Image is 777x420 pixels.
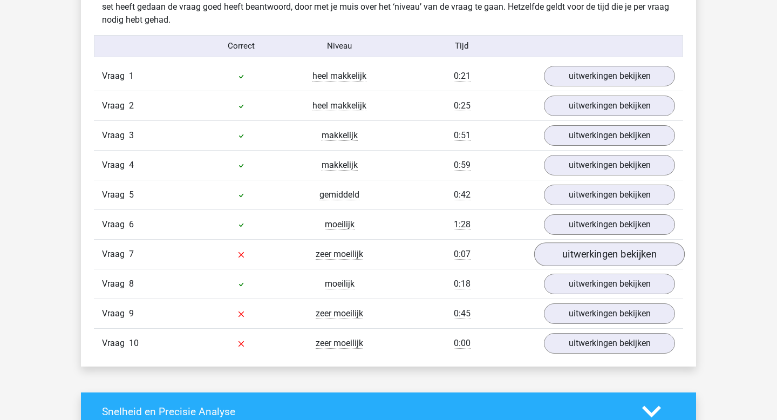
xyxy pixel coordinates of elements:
span: 10 [129,338,139,348]
span: Vraag [102,129,129,142]
span: Vraag [102,337,129,350]
span: makkelijk [322,160,358,171]
span: Vraag [102,70,129,83]
span: moeilijk [325,219,355,230]
a: uitwerkingen bekijken [544,214,675,235]
span: 0:45 [454,308,471,319]
div: Tijd [388,40,536,52]
span: 0:21 [454,71,471,82]
span: 8 [129,279,134,289]
span: Vraag [102,188,129,201]
span: 0:07 [454,249,471,260]
span: 9 [129,308,134,319]
span: 1:28 [454,219,471,230]
a: uitwerkingen bekijken [544,185,675,205]
span: heel makkelijk [312,71,366,82]
span: makkelijk [322,130,358,141]
span: 0:25 [454,100,471,111]
span: 7 [129,249,134,259]
span: zeer moeilijk [316,249,363,260]
span: gemiddeld [319,189,359,200]
div: Correct [193,40,291,52]
span: Vraag [102,218,129,231]
span: Vraag [102,277,129,290]
span: 0:00 [454,338,471,349]
h4: Snelheid en Precisie Analyse [102,405,626,418]
span: 3 [129,130,134,140]
a: uitwerkingen bekijken [544,333,675,354]
span: 2 [129,100,134,111]
a: uitwerkingen bekijken [544,66,675,86]
span: 0:51 [454,130,471,141]
span: Vraag [102,248,129,261]
span: 4 [129,160,134,170]
span: 0:42 [454,189,471,200]
span: 6 [129,219,134,229]
a: uitwerkingen bekijken [544,125,675,146]
a: uitwerkingen bekijken [544,274,675,294]
div: Niveau [290,40,388,52]
span: Vraag [102,99,129,112]
span: 1 [129,71,134,81]
span: zeer moeilijk [316,338,363,349]
span: 0:18 [454,279,471,289]
span: moeilijk [325,279,355,289]
a: uitwerkingen bekijken [534,242,685,266]
span: heel makkelijk [312,100,366,111]
span: 0:59 [454,160,471,171]
a: uitwerkingen bekijken [544,303,675,324]
span: zeer moeilijk [316,308,363,319]
span: Vraag [102,307,129,320]
a: uitwerkingen bekijken [544,96,675,116]
span: 5 [129,189,134,200]
a: uitwerkingen bekijken [544,155,675,175]
span: Vraag [102,159,129,172]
